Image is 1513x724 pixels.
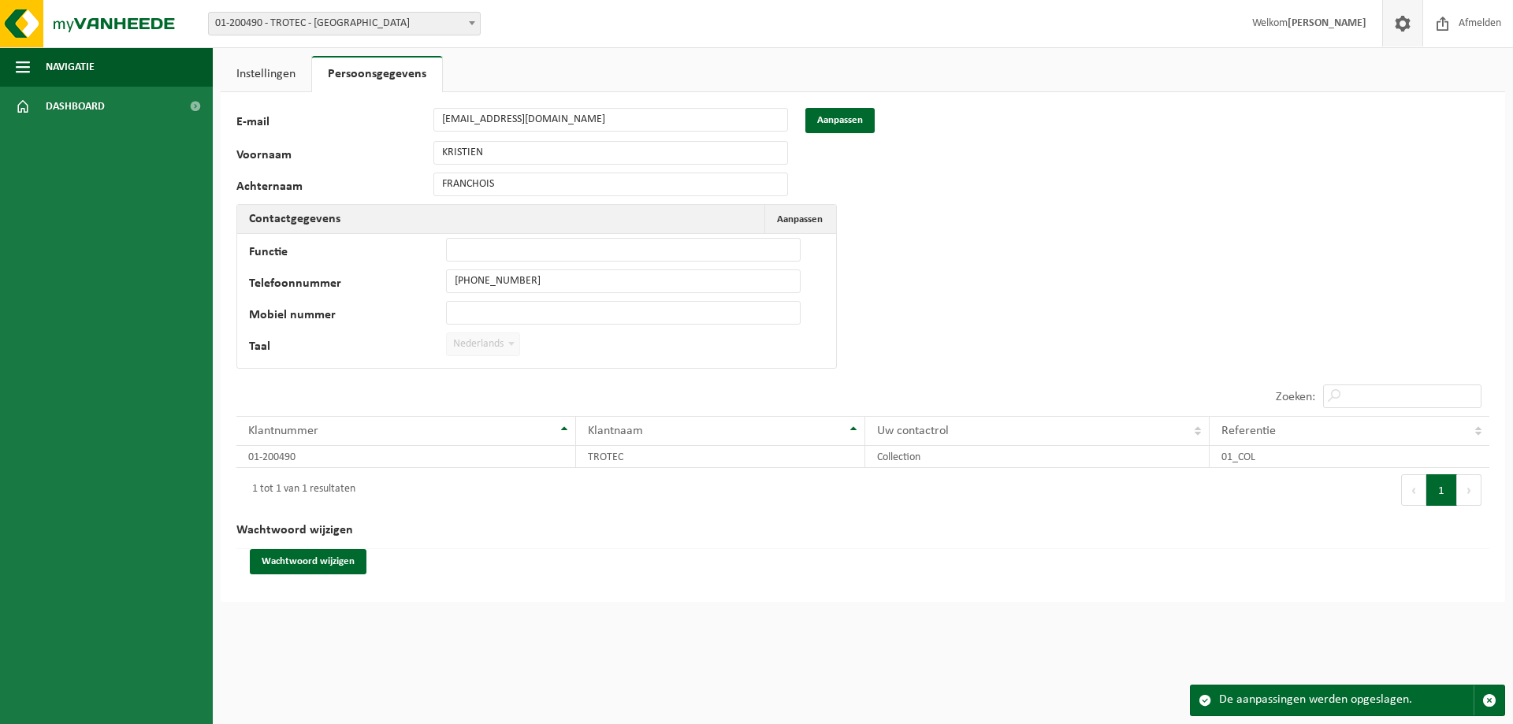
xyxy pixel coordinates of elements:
[1288,17,1366,29] strong: [PERSON_NAME]
[236,180,433,196] label: Achternaam
[1426,474,1457,506] button: 1
[1457,474,1481,506] button: Next
[221,56,311,92] a: Instellingen
[1221,425,1276,437] span: Referentie
[249,309,446,325] label: Mobiel nummer
[208,12,481,35] span: 01-200490 - TROTEC - VEURNE
[805,108,875,133] button: Aanpassen
[236,116,433,133] label: E-mail
[588,425,643,437] span: Klantnaam
[576,446,865,468] td: TROTEC
[1219,685,1474,715] div: De aanpassingen werden opgeslagen.
[250,549,366,574] button: Wachtwoord wijzigen
[764,205,835,233] button: Aanpassen
[249,277,446,293] label: Telefoonnummer
[1276,391,1315,403] label: Zoeken:
[249,340,446,356] label: Taal
[312,56,442,92] a: Persoonsgegevens
[237,205,352,233] h2: Contactgegevens
[248,425,318,437] span: Klantnummer
[209,13,480,35] span: 01-200490 - TROTEC - VEURNE
[777,214,823,225] span: Aanpassen
[1401,474,1426,506] button: Previous
[249,246,446,262] label: Functie
[236,149,433,165] label: Voornaam
[433,108,788,132] input: E-mail
[865,446,1210,468] td: Collection
[236,446,576,468] td: 01-200490
[446,332,520,356] span: Nederlands
[244,476,355,504] div: 1 tot 1 van 1 resultaten
[46,47,95,87] span: Navigatie
[447,333,519,355] span: Nederlands
[46,87,105,126] span: Dashboard
[1210,446,1489,468] td: 01_COL
[877,425,949,437] span: Uw contactrol
[236,512,1489,549] h2: Wachtwoord wijzigen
